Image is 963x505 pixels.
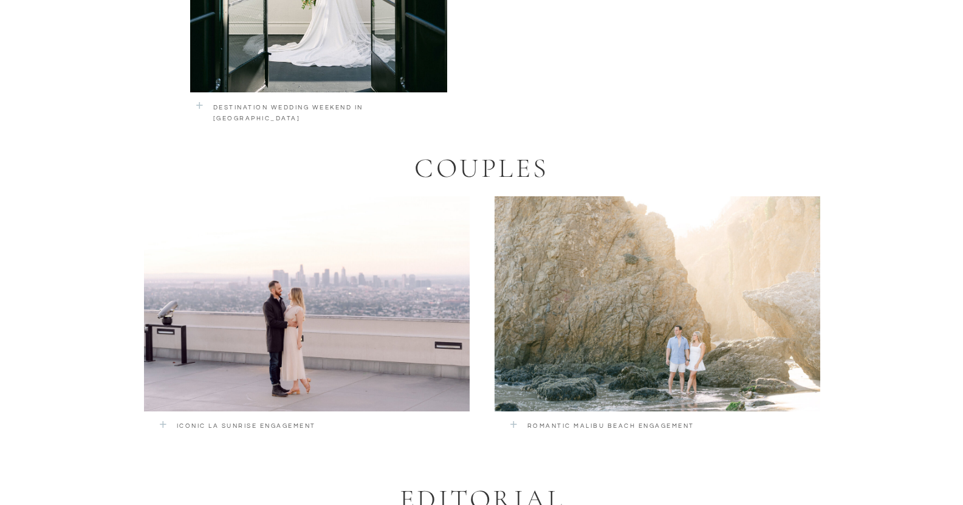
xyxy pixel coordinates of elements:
[159,411,183,448] a: +
[196,92,220,129] a: +
[527,421,756,438] a: romantic malibu beach engagement
[177,421,405,438] a: Iconic LA sUNRISE Engagement
[510,411,534,448] a: +
[213,102,442,117] a: Destination Wedding Weekend in [GEOGRAPHIC_DATA]
[400,152,564,182] h1: COUPLES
